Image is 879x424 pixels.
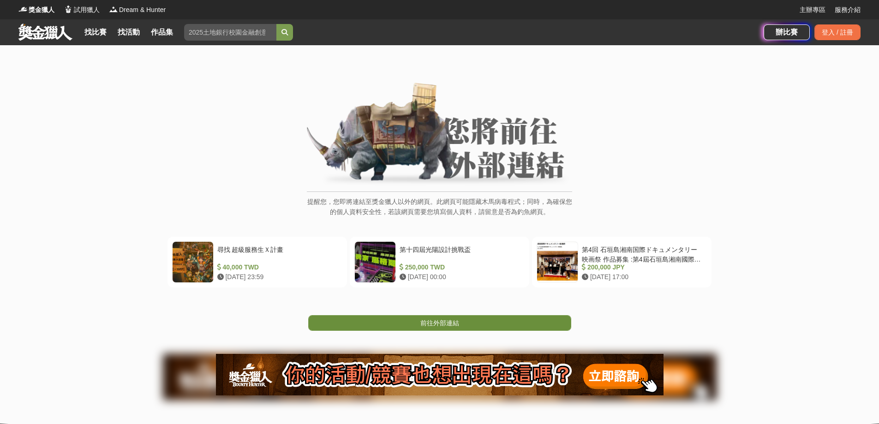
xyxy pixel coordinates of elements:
[582,272,703,282] div: [DATE] 17:00
[18,5,54,15] a: Logo獎金獵人
[835,5,861,15] a: 服務介紹
[81,26,110,39] a: 找比賽
[814,24,861,40] div: 登入 / 註冊
[582,245,703,263] div: 第4回 石垣島湘南国際ドキュメンタリー映画祭 作品募集 :第4屆石垣島湘南國際紀錄片電影節作品徵集
[350,237,529,287] a: 第十四屆光陽設計挑戰盃 250,000 TWD [DATE] 00:00
[307,83,572,187] img: External Link Banner
[532,237,712,287] a: 第4回 石垣島湘南国際ドキュメンタリー映画祭 作品募集 :第4屆石垣島湘南國際紀錄片電影節作品徵集 200,000 JPY [DATE] 17:00
[217,272,339,282] div: [DATE] 23:59
[64,5,100,15] a: Logo試用獵人
[308,315,571,331] a: 前往外部連結
[109,5,166,15] a: LogoDream & Hunter
[217,245,339,263] div: 尋找 超級服務生Ｘ計畫
[400,272,521,282] div: [DATE] 00:00
[74,5,100,15] span: 試用獵人
[307,197,572,227] p: 提醒您，您即將連結至獎金獵人以外的網頁。此網頁可能隱藏木馬病毒程式；同時，為確保您的個人資料安全性，若該網頁需要您填寫個人資料，請留意是否為釣魚網頁。
[420,319,459,327] span: 前往外部連結
[400,245,521,263] div: 第十四屆光陽設計挑戰盃
[184,24,276,41] input: 2025土地銀行校園金融創意挑戰賽：從你出發 開啟智慧金融新頁
[109,5,118,14] img: Logo
[29,5,54,15] span: 獎金獵人
[18,5,28,14] img: Logo
[764,24,810,40] a: 辦比賽
[400,263,521,272] div: 250,000 TWD
[64,5,73,14] img: Logo
[582,263,703,272] div: 200,000 JPY
[167,237,347,287] a: 尋找 超級服務生Ｘ計畫 40,000 TWD [DATE] 23:59
[217,263,339,272] div: 40,000 TWD
[114,26,144,39] a: 找活動
[147,26,177,39] a: 作品集
[216,354,664,395] img: 905fc34d-8193-4fb2-a793-270a69788fd0.png
[800,5,825,15] a: 主辦專區
[119,5,166,15] span: Dream & Hunter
